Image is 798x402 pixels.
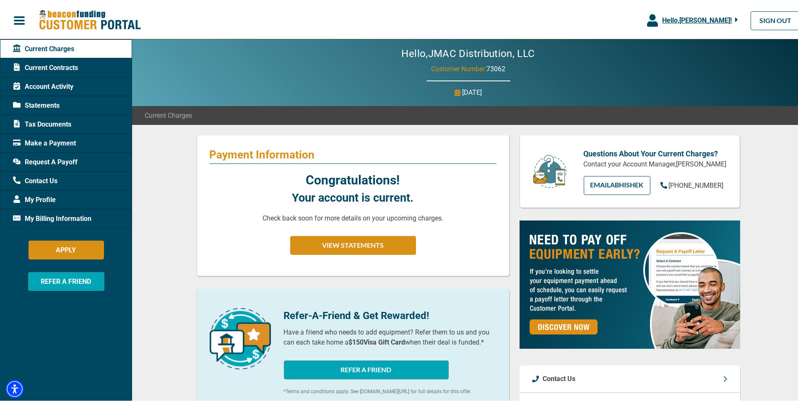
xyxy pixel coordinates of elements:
[13,118,71,128] span: Tax Documents
[669,180,724,188] span: [PHONE_NUMBER]
[5,378,24,397] div: Accessibility Menu
[13,212,91,222] span: My Billing Information
[263,212,443,222] p: Check back soon for more details on your upcoming charges.
[543,372,576,382] p: Contact Us
[290,234,416,253] button: VIEW STATEMENTS
[13,137,76,147] span: Make a Payment
[28,270,104,289] button: REFER A FRIEND
[13,174,57,184] span: Contact Us
[13,156,78,166] span: Request A Payoff
[584,174,650,193] a: EMAILAbhishek
[520,219,740,347] img: payoff-ad-px.jpg
[660,179,724,189] a: [PHONE_NUMBER]
[13,99,60,109] span: Statements
[531,153,569,187] img: customer-service.png
[13,193,56,203] span: My Profile
[349,337,405,345] b: $150 Visa Gift Card
[284,306,496,322] p: Refer-A-Friend & Get Rewarded!
[284,386,496,394] p: *Terms and conditions apply. See [DOMAIN_NAME][URL] for full details for this offer.
[292,188,414,205] p: Your account is current.
[29,239,104,258] button: APPLY
[376,46,560,58] h2: Hello, JMAC Distribution, LLC
[39,8,141,29] img: Beacon Funding Customer Portal Logo
[13,42,74,52] span: Current Charges
[431,63,486,71] span: Customer Number:
[463,86,482,96] p: [DATE]
[13,61,78,71] span: Current Contracts
[284,326,496,346] p: Have a friend who needs to add equipment? Refer them to us and you can each take home a when thei...
[145,109,192,119] span: Current Charges
[284,359,449,378] button: REFER A FRIEND
[486,63,505,71] span: 73062
[13,80,73,90] span: Account Activity
[584,158,727,168] p: Contact your Account Manager, [PERSON_NAME]
[584,146,727,158] p: Questions About Your Current Charges?
[306,169,400,188] p: Congratulations!
[662,15,732,23] span: Hello, [PERSON_NAME] !
[210,146,496,160] p: Payment Information
[210,306,271,368] img: refer-a-friend-icon.png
